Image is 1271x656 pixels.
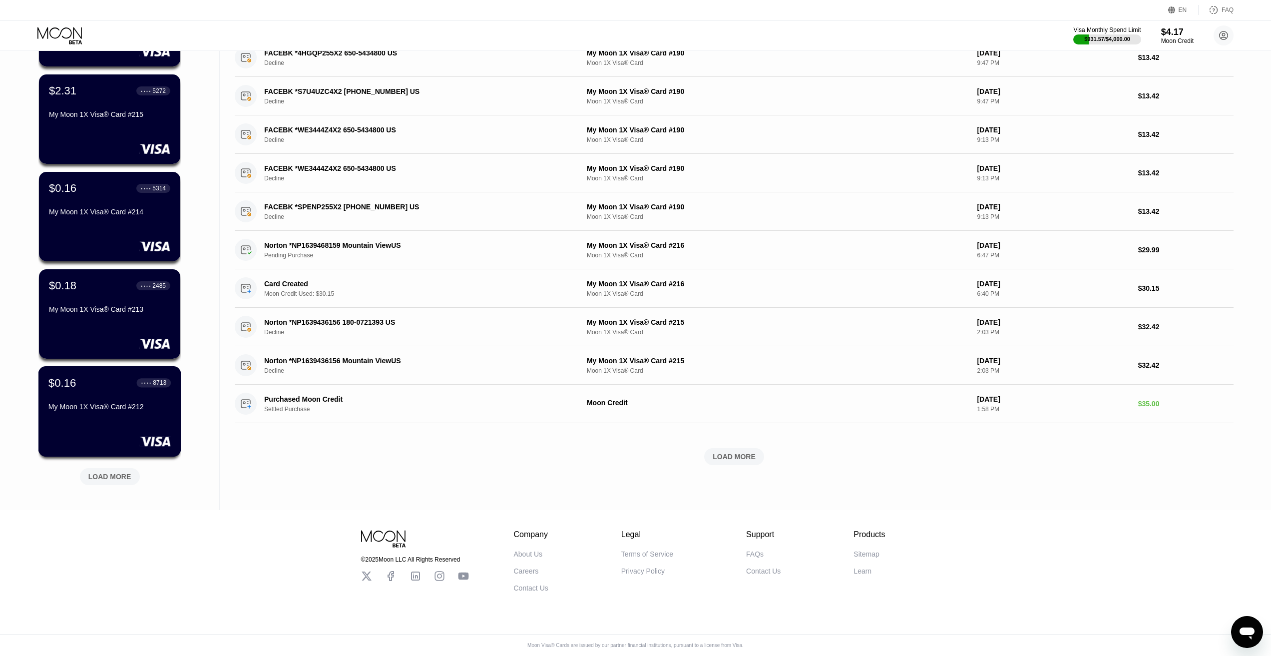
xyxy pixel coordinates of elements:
[235,231,1234,269] div: Norton *NP1639468159 Mountain ViewUSPending PurchaseMy Moon 1X Visa® Card #216Moon 1X Visa® Card[...
[519,643,752,648] div: Moon Visa® Cards are issued by our partner financial institutions, pursuant to a license from Visa.
[1161,37,1194,44] div: Moon Credit
[587,367,969,374] div: Moon 1X Visa® Card
[853,567,871,575] div: Learn
[587,164,969,172] div: My Moon 1X Visa® Card #190
[977,406,1130,413] div: 1:58 PM
[514,550,543,558] div: About Us
[977,252,1130,259] div: 6:47 PM
[587,357,969,365] div: My Moon 1X Visa® Card #215
[39,367,180,456] div: $0.16● ● ● ●8713My Moon 1X Visa® Card #212
[587,329,969,336] div: Moon 1X Visa® Card
[746,530,781,539] div: Support
[1073,26,1141,44] div: Visa Monthly Spend Limit$931.57/$4,000.00
[1138,361,1234,369] div: $32.42
[587,280,969,288] div: My Moon 1X Visa® Card #216
[746,550,764,558] div: FAQs
[141,187,151,190] div: ● ● ● ●
[264,213,574,220] div: Decline
[587,59,969,66] div: Moon 1X Visa® Card
[49,110,170,118] div: My Moon 1X Visa® Card #215
[1179,6,1187,13] div: EN
[264,395,552,403] div: Purchased Moon Credit
[977,136,1130,143] div: 9:13 PM
[977,98,1130,105] div: 9:47 PM
[713,452,756,461] div: LOAD MORE
[977,329,1130,336] div: 2:03 PM
[977,395,1130,403] div: [DATE]
[853,530,885,539] div: Products
[264,98,574,105] div: Decline
[1073,26,1141,33] div: Visa Monthly Spend Limit
[39,172,180,261] div: $0.16● ● ● ●5314My Moon 1X Visa® Card #214
[587,203,969,211] div: My Moon 1X Visa® Card #190
[39,269,180,359] div: $0.18● ● ● ●2485My Moon 1X Visa® Card #213
[977,164,1130,172] div: [DATE]
[361,556,469,563] div: © 2025 Moon LLC All Rights Reserved
[235,38,1234,77] div: FACEBK *4HGQP255X2 650-5434800 USDeclineMy Moon 1X Visa® Card #190Moon 1X Visa® Card[DATE]9:47 PM...
[49,279,76,292] div: $0.18
[587,399,969,407] div: Moon Credit
[235,269,1234,308] div: Card CreatedMoon Credit Used: $30.15My Moon 1X Visa® Card #216Moon 1X Visa® Card[DATE]6:40 PM$30.15
[264,241,552,249] div: Norton *NP1639468159 Mountain ViewUS
[514,567,539,575] div: Careers
[264,175,574,182] div: Decline
[587,290,969,297] div: Moon 1X Visa® Card
[48,376,76,389] div: $0.16
[1138,284,1234,292] div: $30.15
[587,87,969,95] div: My Moon 1X Visa® Card #190
[1138,53,1234,61] div: $13.42
[264,318,552,326] div: Norton *NP1639436156 180-0721393 US
[977,203,1130,211] div: [DATE]
[1161,27,1194,37] div: $4.17
[514,584,548,592] div: Contact Us
[587,175,969,182] div: Moon 1X Visa® Card
[587,318,969,326] div: My Moon 1X Visa® Card #215
[587,98,969,105] div: Moon 1X Visa® Card
[587,241,969,249] div: My Moon 1X Visa® Card #216
[235,77,1234,115] div: FACEBK *S7U4UZC4X2 [PHONE_NUMBER] USDeclineMy Moon 1X Visa® Card #190Moon 1X Visa® Card[DATE]9:47...
[72,464,147,485] div: LOAD MORE
[264,406,574,413] div: Settled Purchase
[621,550,673,558] div: Terms of Service
[621,530,673,539] div: Legal
[977,280,1130,288] div: [DATE]
[1161,27,1194,44] div: $4.17Moon Credit
[49,182,76,195] div: $0.16
[152,185,166,192] div: 5314
[49,208,170,216] div: My Moon 1X Visa® Card #214
[1222,6,1234,13] div: FAQ
[235,346,1234,385] div: Norton *NP1639436156 Mountain ViewUSDeclineMy Moon 1X Visa® Card #215Moon 1X Visa® Card[DATE]2:03...
[264,252,574,259] div: Pending Purchase
[1138,400,1234,408] div: $35.00
[977,59,1130,66] div: 9:47 PM
[264,203,552,211] div: FACEBK *SPENP255X2 [PHONE_NUMBER] US
[1199,5,1234,15] div: FAQ
[264,59,574,66] div: Decline
[152,282,166,289] div: 2485
[977,241,1130,249] div: [DATE]
[235,115,1234,154] div: FACEBK *WE3444Z4X2 650-5434800 USDeclineMy Moon 1X Visa® Card #190Moon 1X Visa® Card[DATE]9:13 PM...
[153,379,166,386] div: 8713
[1138,169,1234,177] div: $13.42
[264,357,552,365] div: Norton *NP1639436156 Mountain ViewUS
[49,305,170,313] div: My Moon 1X Visa® Card #213
[977,175,1130,182] div: 9:13 PM
[88,472,131,481] div: LOAD MORE
[264,87,552,95] div: FACEBK *S7U4UZC4X2 [PHONE_NUMBER] US
[1138,130,1234,138] div: $13.42
[264,280,552,288] div: Card Created
[853,550,879,558] div: Sitemap
[1231,616,1263,648] iframe: Mesajlaşma penceresini başlatma düğmesi, görüşme devam ediyor
[1138,92,1234,100] div: $13.42
[48,403,171,411] div: My Moon 1X Visa® Card #212
[141,89,151,92] div: ● ● ● ●
[1168,5,1199,15] div: EN
[235,154,1234,192] div: FACEBK *WE3444Z4X2 650-5434800 USDeclineMy Moon 1X Visa® Card #190Moon 1X Visa® Card[DATE]9:13 PM...
[264,367,574,374] div: Decline
[977,87,1130,95] div: [DATE]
